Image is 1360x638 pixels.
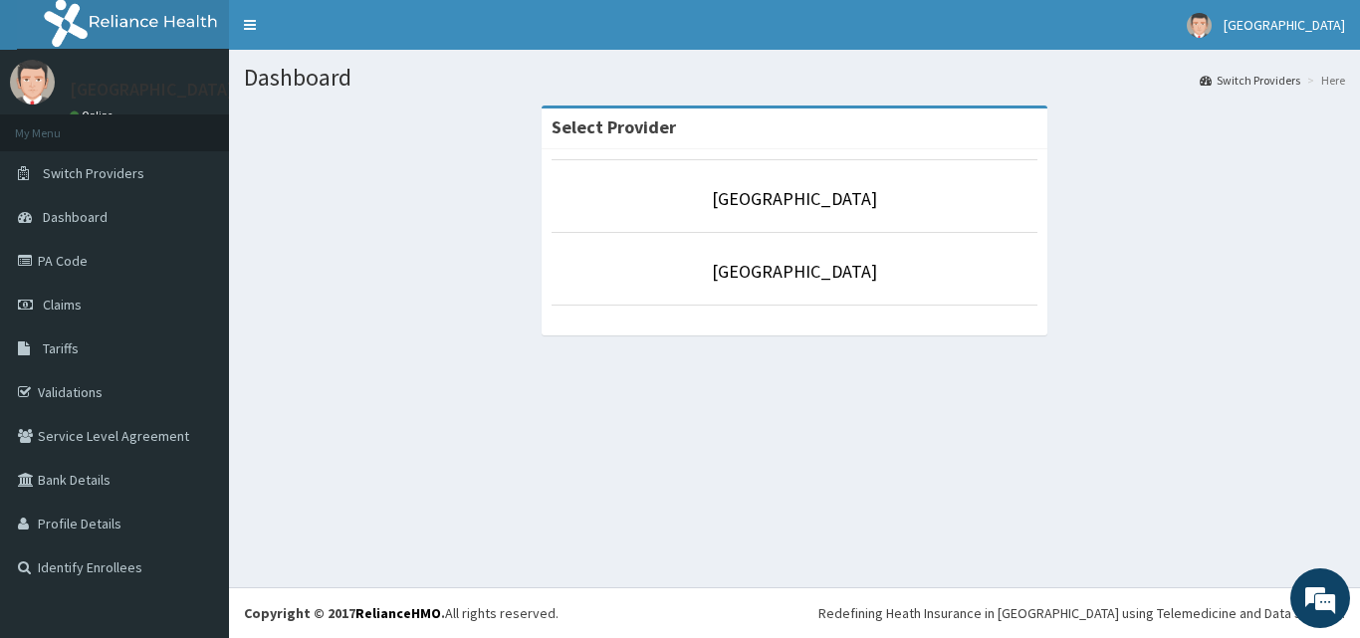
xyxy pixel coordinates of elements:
a: Switch Providers [1200,72,1300,89]
img: User Image [10,60,55,105]
span: [GEOGRAPHIC_DATA] [1224,16,1345,34]
span: Tariffs [43,339,79,357]
footer: All rights reserved. [229,587,1360,638]
a: [GEOGRAPHIC_DATA] [712,260,877,283]
strong: Select Provider [552,115,676,138]
div: Redefining Heath Insurance in [GEOGRAPHIC_DATA] using Telemedicine and Data Science! [818,603,1345,623]
span: Claims [43,296,82,314]
a: Online [70,108,117,122]
span: Dashboard [43,208,108,226]
a: [GEOGRAPHIC_DATA] [712,187,877,210]
span: Switch Providers [43,164,144,182]
img: User Image [1187,13,1212,38]
strong: Copyright © 2017 . [244,604,445,622]
li: Here [1302,72,1345,89]
h1: Dashboard [244,65,1345,91]
a: RelianceHMO [355,604,441,622]
p: [GEOGRAPHIC_DATA] [70,81,234,99]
